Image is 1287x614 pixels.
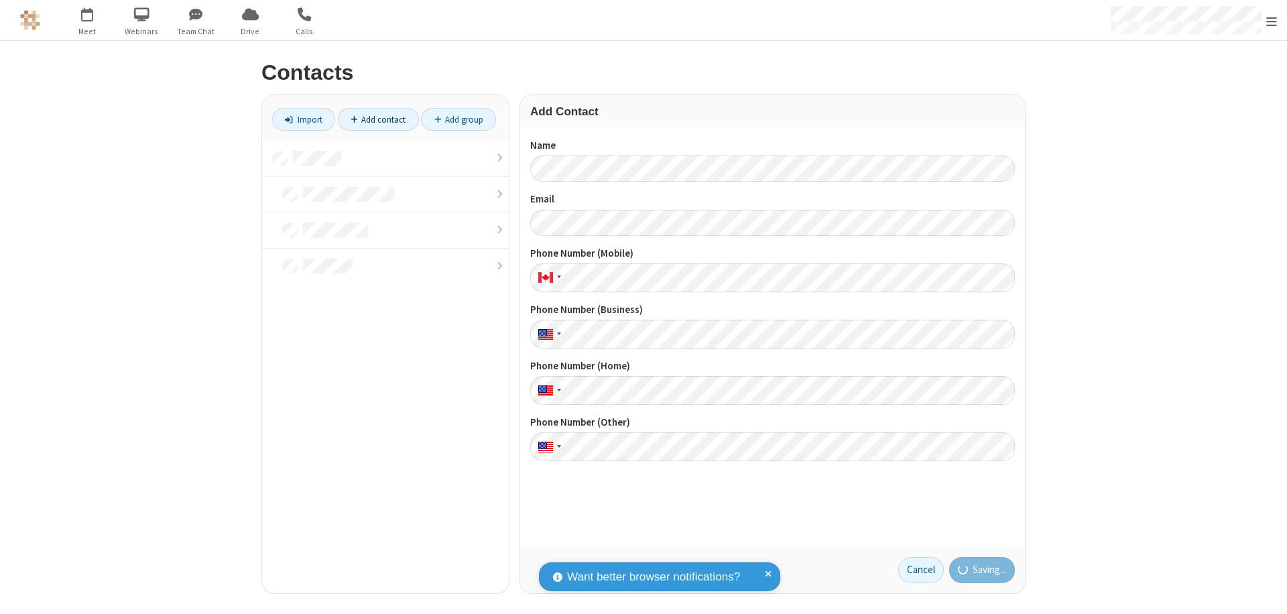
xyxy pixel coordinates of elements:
[421,108,496,131] a: Add group
[898,557,944,584] a: Cancel
[530,359,1015,374] label: Phone Number (Home)
[530,246,1015,261] label: Phone Number (Mobile)
[530,105,1015,118] h3: Add Contact
[20,10,40,30] img: QA Selenium DO NOT DELETE OR CHANGE
[530,263,565,292] div: Canada: + 1
[280,25,330,38] span: Calls
[1253,579,1277,605] iframe: Chat
[117,25,167,38] span: Webinars
[530,320,565,349] div: United States: + 1
[261,61,1026,84] h2: Contacts
[530,415,1015,430] label: Phone Number (Other)
[530,192,1015,207] label: Email
[530,138,1015,153] label: Name
[530,432,565,461] div: United States: + 1
[272,108,335,131] a: Import
[973,562,1006,578] span: Saving...
[530,302,1015,318] label: Phone Number (Business)
[949,557,1016,584] button: Saving...
[530,376,565,405] div: United States: + 1
[62,25,113,38] span: Meet
[567,568,740,586] span: Want better browser notifications?
[225,25,275,38] span: Drive
[171,25,221,38] span: Team Chat
[338,108,419,131] a: Add contact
